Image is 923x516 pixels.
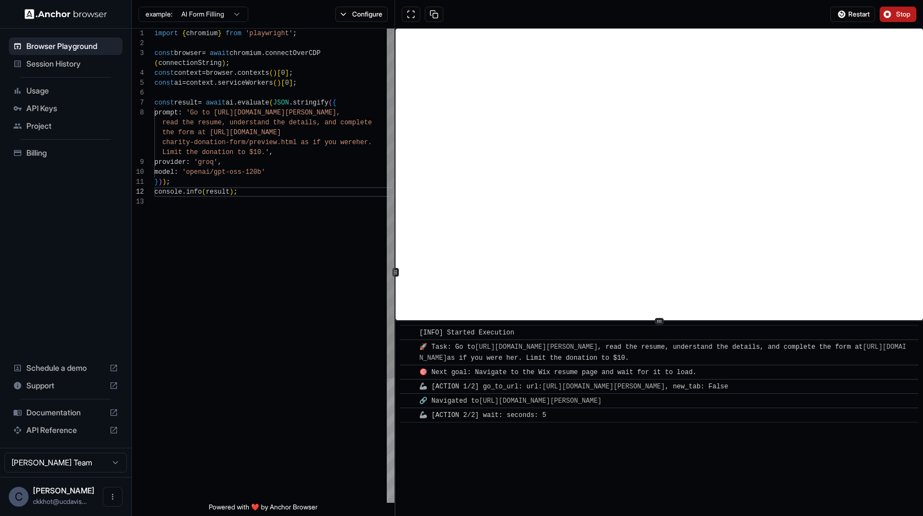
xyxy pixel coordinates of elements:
span: Stop [896,10,911,19]
span: example: [146,10,173,19]
div: Usage [9,82,123,100]
span: Schedule a demo [26,363,105,374]
span: Chaitanya Khot [33,486,94,495]
div: C [9,487,29,507]
button: Stop [880,7,916,22]
div: Support [9,377,123,394]
button: Configure [335,7,388,22]
div: Schedule a demo [9,359,123,377]
span: Restart [848,10,870,19]
span: Project [26,120,118,131]
span: Billing [26,147,118,158]
span: API Reference [26,425,105,436]
span: API Keys [26,103,118,114]
div: Session History [9,55,123,73]
div: Browser Playground [9,37,123,55]
div: API Reference [9,421,123,439]
button: Restart [830,7,875,22]
span: ckkhot@ucdavis.edu [33,497,87,506]
img: Anchor Logo [25,9,107,19]
span: Usage [26,85,118,96]
div: Project [9,117,123,135]
span: Support [26,380,105,391]
span: Session History [26,58,118,69]
div: Billing [9,144,123,162]
button: Copy session ID [425,7,443,22]
span: Browser Playground [26,41,118,52]
span: Documentation [26,407,105,418]
button: Open menu [103,487,123,507]
div: API Keys [9,100,123,117]
button: Open in full screen [402,7,420,22]
div: Documentation [9,404,123,421]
